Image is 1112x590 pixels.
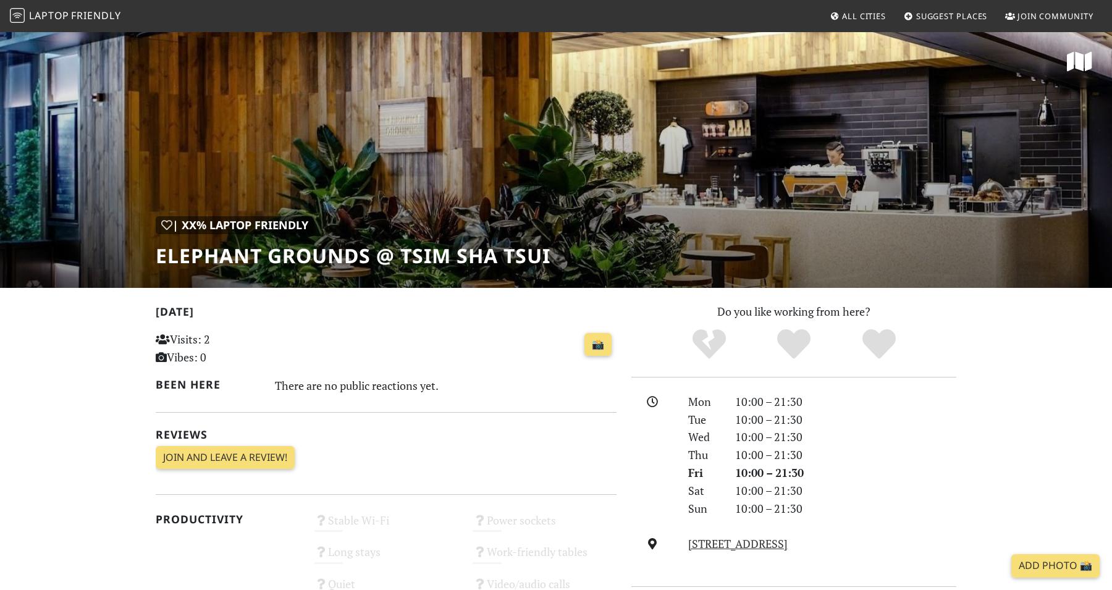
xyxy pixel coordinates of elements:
div: Fri [681,464,728,482]
h2: [DATE] [156,305,617,323]
div: | XX% Laptop Friendly [156,216,314,234]
a: Add Photo 📸 [1011,554,1100,578]
div: Power sockets [465,510,624,542]
div: Long stays [307,542,466,573]
span: Suggest Places [916,11,988,22]
p: Do you like working from here? [631,303,956,321]
div: Sat [681,482,728,500]
div: Wed [681,428,728,446]
a: Suggest Places [899,5,993,27]
div: Thu [681,446,728,464]
div: No [667,327,752,361]
div: Stable Wi-Fi [307,510,466,542]
a: LaptopFriendly LaptopFriendly [10,6,121,27]
img: LaptopFriendly [10,8,25,23]
div: Mon [681,393,728,411]
a: [STREET_ADDRESS] [688,536,788,551]
h2: Been here [156,378,260,391]
div: Work-friendly tables [465,542,624,573]
h2: Productivity [156,513,300,526]
div: 10:00 – 21:30 [728,446,964,464]
div: 10:00 – 21:30 [728,411,964,429]
div: Tue [681,411,728,429]
div: 10:00 – 21:30 [728,500,964,518]
h2: Reviews [156,428,617,441]
a: All Cities [825,5,891,27]
div: 10:00 – 21:30 [728,482,964,500]
a: Join and leave a review! [156,446,295,470]
span: Friendly [71,9,120,22]
div: Yes [751,327,836,361]
div: Sun [681,500,728,518]
h1: Elephant Grounds @ Tsim Sha Tsui [156,244,550,268]
div: Definitely! [836,327,922,361]
p: Visits: 2 Vibes: 0 [156,331,300,366]
div: 10:00 – 21:30 [728,464,964,482]
a: Join Community [1000,5,1098,27]
div: 10:00 – 21:30 [728,428,964,446]
div: 10:00 – 21:30 [728,393,964,411]
span: All Cities [842,11,886,22]
span: Join Community [1017,11,1093,22]
span: Laptop [29,9,69,22]
a: 📸 [584,333,612,356]
div: There are no public reactions yet. [275,376,617,395]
